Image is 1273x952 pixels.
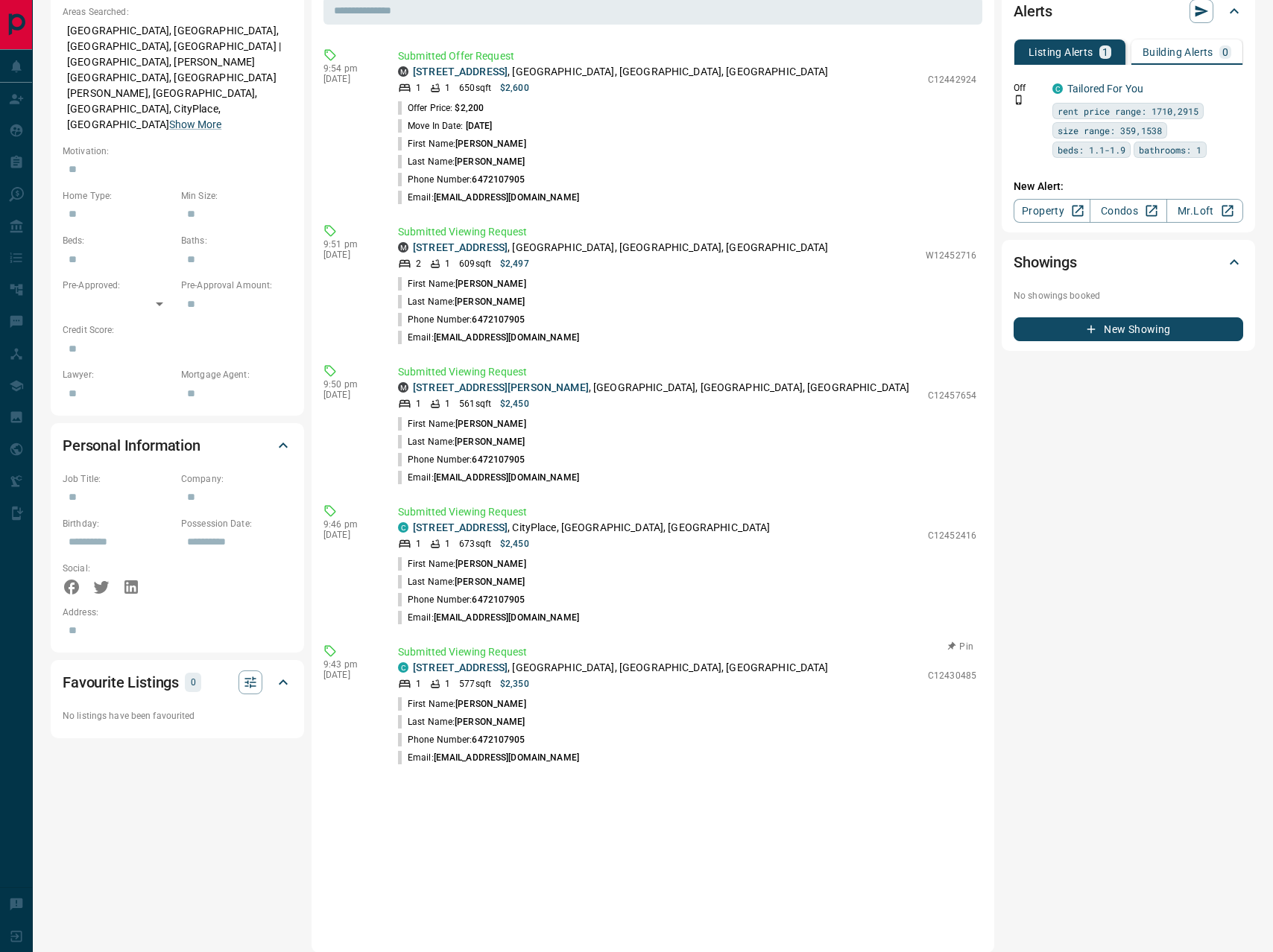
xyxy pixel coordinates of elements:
[459,397,491,410] p: 561 sqft
[398,644,976,660] p: Submitted Viewing Request
[1014,179,1243,194] p: New Alert:
[416,257,421,270] p: 2
[63,323,292,337] p: Credit Score:
[413,66,508,77] a: [STREET_ADDRESS]
[398,662,408,673] div: condos.ca
[63,428,292,463] div: Personal Information
[398,155,525,168] p: Last Name:
[63,664,292,700] div: Favourite Listings0
[398,504,976,520] p: Submitted Viewing Request
[472,314,525,325] span: 6472107905
[63,19,292,137] p: [GEOGRAPHIC_DATA], [GEOGRAPHIC_DATA], [GEOGRAPHIC_DATA], [GEOGRAPHIC_DATA] | [GEOGRAPHIC_DATA], [...
[398,137,526,150] p: First Name:
[181,368,292,381] p: Mortgage Agent:
[413,661,508,673] a: [STREET_ADDRESS]
[398,191,579,204] p: Email:
[455,699,525,709] span: [PERSON_NAME]
[398,453,525,466] p: Phone Number:
[323,74,376,84] p: [DATE]
[63,606,292,619] p: Address:
[472,594,525,605] span: 6472107905
[416,537,421,550] p: 1
[398,751,579,764] p: Email:
[181,234,292,247] p: Baths:
[1166,199,1243,223] a: Mr.Loft
[455,577,525,587] span: [PERSON_NAME]
[455,279,525,289] span: [PERSON_NAME]
[1102,47,1108,57] p: 1
[500,81,529,95] p: $2,600
[398,593,525,606] p: Phone Number:
[434,752,579,763] span: [EMAIL_ADDRESS][DOMAIN_NAME]
[466,121,493,131] span: [DATE]
[1014,289,1243,302] p: No showings booked
[398,48,976,64] p: Submitted Offer Request
[398,611,579,624] p: Email:
[1139,142,1201,157] span: bathrooms: 1
[928,529,976,542] p: C12452416
[398,331,579,344] p: Email:
[1058,142,1125,157] span: beds: 1.1-1.9
[1090,199,1166,223] a: Condos
[323,379,376,390] p: 9:50 pm
[398,242,408,253] div: mrloft.ca
[928,389,976,402] p: C12457654
[1014,317,1243,341] button: New Showing
[434,472,579,483] span: [EMAIL_ADDRESS][DOMAIN_NAME]
[181,279,292,292] p: Pre-Approval Amount:
[1014,95,1024,105] svg: Push Notification Only
[63,279,174,292] p: Pre-Approved:
[398,575,525,588] p: Last Name:
[1014,81,1043,95] p: Off
[63,517,174,530] p: Birthday:
[398,522,408,533] div: condos.ca
[472,454,525,465] span: 6472107905
[1067,83,1143,95] a: Tailored For You
[413,381,589,393] a: [STREET_ADDRESS][PERSON_NAME]
[63,368,174,381] p: Lawyer:
[181,472,292,486] p: Company:
[398,697,526,711] p: First Name:
[1058,123,1162,138] span: size range: 359,1538
[189,674,197,691] p: 0
[413,520,771,536] p: , CityPlace, [GEOGRAPHIC_DATA], [GEOGRAPHIC_DATA]
[398,295,525,308] p: Last Name:
[398,715,525,729] p: Last Name:
[323,530,376,540] p: [DATE]
[1222,47,1228,57] p: 0
[413,521,508,533] a: [STREET_ADDRESS]
[459,81,491,95] p: 650 sqft
[413,64,829,80] p: , [GEOGRAPHIC_DATA], [GEOGRAPHIC_DATA], [GEOGRAPHIC_DATA]
[926,249,976,262] p: W12452716
[413,241,508,253] a: [STREET_ADDRESS]
[455,296,525,307] span: [PERSON_NAME]
[323,670,376,680] p: [DATE]
[63,234,174,247] p: Beds:
[455,419,525,429] span: [PERSON_NAME]
[398,66,408,77] div: mrloft.ca
[928,73,976,86] p: C12442924
[323,239,376,250] p: 9:51 pm
[398,557,526,571] p: First Name:
[434,612,579,623] span: [EMAIL_ADDRESS][DOMAIN_NAME]
[928,669,976,682] p: C12430485
[1143,47,1213,57] p: Building Alerts
[63,670,179,694] h2: Favourite Listings
[63,145,292,158] p: Motivation:
[323,519,376,530] p: 9:46 pm
[445,397,450,410] p: 1
[323,659,376,670] p: 9:43 pm
[459,257,491,270] p: 609 sqft
[63,709,292,723] p: No listings have been favourited
[398,417,526,431] p: First Name:
[398,313,525,326] p: Phone Number:
[939,640,982,653] button: Pin
[500,397,529,410] p: $2,450
[398,277,526,291] p: First Name:
[500,537,529,550] p: $2,450
[181,517,292,530] p: Possession Date:
[398,364,976,380] p: Submitted Viewing Request
[398,382,408,393] div: mrloft.ca
[500,257,529,270] p: $2,497
[445,677,450,691] p: 1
